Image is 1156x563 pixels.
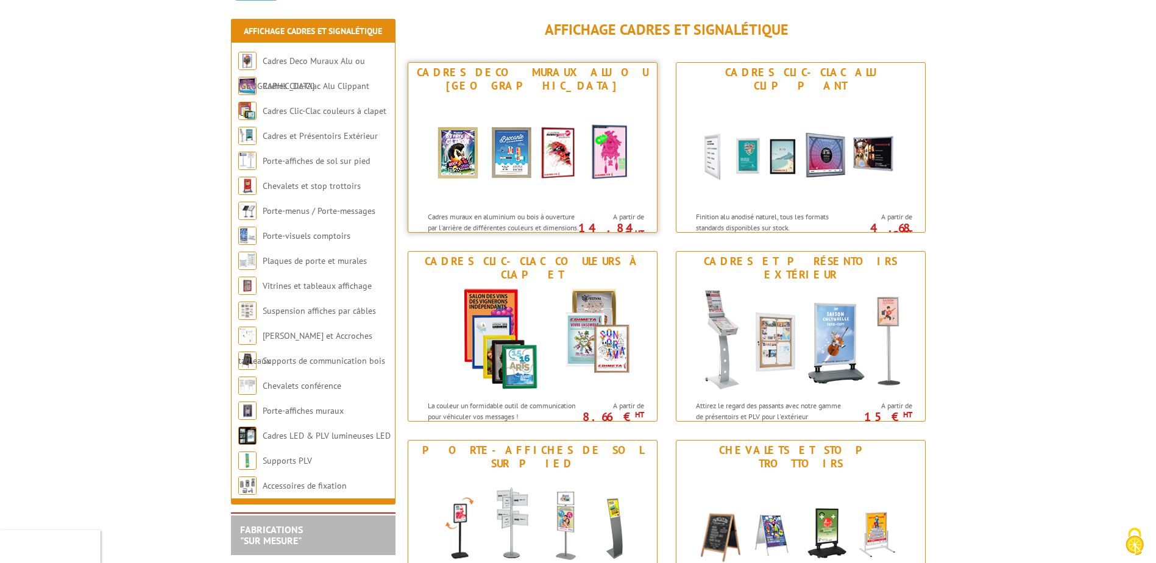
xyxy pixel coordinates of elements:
[240,523,303,547] a: FABRICATIONS"Sur Mesure"
[238,52,257,70] img: Cadres Deco Muraux Alu ou Bois
[844,413,912,420] p: 15 €
[263,430,391,441] a: Cadres LED & PLV lumineuses LED
[420,285,645,394] img: Cadres Clic-Clac couleurs à clapet
[688,96,913,205] img: Cadres Clic-Clac Alu Clippant
[696,211,847,232] p: Finition alu anodisé naturel, tous les formats standards disponibles sur stock.
[408,22,926,38] h1: Affichage Cadres et Signalétique
[238,476,257,495] img: Accessoires de fixation
[582,212,644,222] span: A partir de
[238,127,257,145] img: Cadres et Présentoirs Extérieur
[263,180,361,191] a: Chevalets et stop trottoirs
[850,401,912,411] span: A partir de
[238,377,257,395] img: Chevalets conférence
[1113,522,1156,563] button: Cookies (fenêtre modale)
[679,66,922,93] div: Cadres Clic-Clac Alu Clippant
[408,62,658,233] a: Cadres Deco Muraux Alu ou [GEOGRAPHIC_DATA] Cadres Deco Muraux Alu ou Bois Cadres muraux en alumi...
[263,205,375,216] a: Porte-menus / Porte-messages
[263,80,369,91] a: Cadres Clic-Clac Alu Clippant
[576,413,644,420] p: 8.66 €
[844,224,912,239] p: 4.68 €
[263,155,370,166] a: Porte-affiches de sol sur pied
[263,480,347,491] a: Accessoires de fixation
[238,277,257,295] img: Vitrines et tableaux affichage
[263,230,350,241] a: Porte-visuels comptoirs
[238,427,257,445] img: Cadres LED & PLV lumineuses LED
[411,444,654,470] div: Porte-affiches de sol sur pied
[238,402,257,420] img: Porte-affiches muraux
[411,66,654,93] div: Cadres Deco Muraux Alu ou [GEOGRAPHIC_DATA]
[263,280,372,291] a: Vitrines et tableaux affichage
[263,455,312,466] a: Supports PLV
[676,251,926,422] a: Cadres et Présentoirs Extérieur Cadres et Présentoirs Extérieur Attirez le regard des passants av...
[411,255,654,281] div: Cadres Clic-Clac couleurs à clapet
[408,251,658,422] a: Cadres Clic-Clac couleurs à clapet Cadres Clic-Clac couleurs à clapet La couleur un formidable ou...
[903,228,912,238] sup: HT
[238,177,257,195] img: Chevalets et stop trottoirs
[263,105,386,116] a: Cadres Clic-Clac couleurs à clapet
[263,255,367,266] a: Plaques de porte et murales
[238,102,257,120] img: Cadres Clic-Clac couleurs à clapet
[1119,526,1150,557] img: Cookies (fenêtre modale)
[238,55,365,91] a: Cadres Deco Muraux Alu ou [GEOGRAPHIC_DATA]
[696,400,847,421] p: Attirez le regard des passants avec notre gamme de présentoirs et PLV pour l'extérieur
[420,96,645,205] img: Cadres Deco Muraux Alu ou Bois
[576,224,644,239] p: 14.84 €
[679,255,922,281] div: Cadres et Présentoirs Extérieur
[688,285,913,394] img: Cadres et Présentoirs Extérieur
[676,62,926,233] a: Cadres Clic-Clac Alu Clippant Cadres Clic-Clac Alu Clippant Finition alu anodisé naturel, tous le...
[263,305,376,316] a: Suspension affiches par câbles
[244,26,382,37] a: Affichage Cadres et Signalétique
[238,252,257,270] img: Plaques de porte et murales
[635,409,644,420] sup: HT
[238,330,372,366] a: [PERSON_NAME] et Accroches tableaux
[238,451,257,470] img: Supports PLV
[635,228,644,238] sup: HT
[428,211,579,253] p: Cadres muraux en aluminium ou bois à ouverture par l'arrière de différentes couleurs et dimension...
[238,152,257,170] img: Porte-affiches de sol sur pied
[850,212,912,222] span: A partir de
[582,401,644,411] span: A partir de
[263,405,344,416] a: Porte-affiches muraux
[263,380,341,391] a: Chevalets conférence
[238,227,257,245] img: Porte-visuels comptoirs
[263,130,378,141] a: Cadres et Présentoirs Extérieur
[428,400,579,421] p: La couleur un formidable outil de communication pour véhiculer vos messages !
[263,355,385,366] a: Supports de communication bois
[238,302,257,320] img: Suspension affiches par câbles
[238,202,257,220] img: Porte-menus / Porte-messages
[903,409,912,420] sup: HT
[238,327,257,345] img: Cimaises et Accroches tableaux
[679,444,922,470] div: Chevalets et stop trottoirs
